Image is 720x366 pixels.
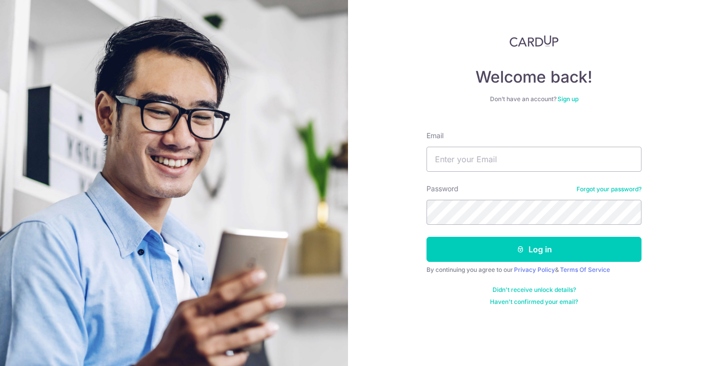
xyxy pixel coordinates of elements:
img: CardUp Logo [509,35,558,47]
div: By continuing you agree to our & [426,266,641,274]
label: Password [426,184,458,194]
a: Sign up [557,95,578,103]
div: Don’t have an account? [426,95,641,103]
input: Enter your Email [426,147,641,172]
label: Email [426,131,443,141]
button: Log in [426,237,641,262]
a: Forgot your password? [576,185,641,193]
h4: Welcome back! [426,67,641,87]
a: Didn't receive unlock details? [492,286,576,294]
a: Terms Of Service [560,266,610,273]
a: Privacy Policy [514,266,555,273]
a: Haven't confirmed your email? [490,298,578,306]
